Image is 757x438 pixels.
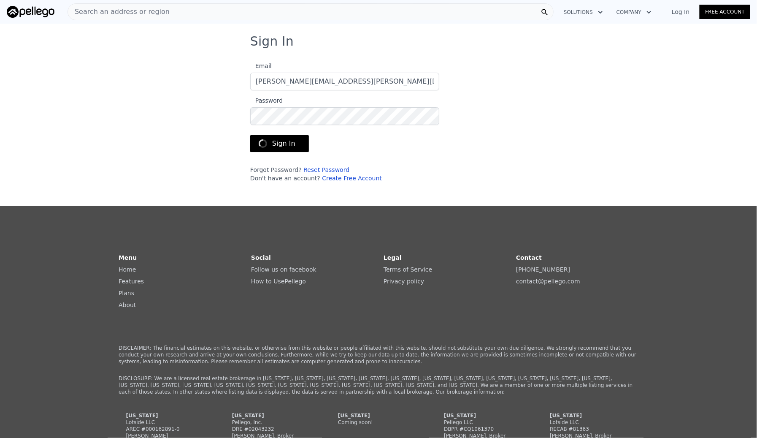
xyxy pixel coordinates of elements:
[232,419,313,426] div: Pellego, Inc.
[250,73,439,90] input: Email
[662,8,700,16] a: Log In
[232,412,313,419] div: [US_STATE]
[232,426,313,433] div: DRE #02043232
[119,278,144,285] a: Features
[384,278,424,285] a: Privacy policy
[119,290,134,297] a: Plans
[384,266,432,273] a: Terms of Service
[700,5,750,19] a: Free Account
[126,412,207,419] div: [US_STATE]
[550,419,631,426] div: Lotside LLC
[338,412,419,419] div: [US_STATE]
[119,266,136,273] a: Home
[250,166,439,182] div: Forgot Password? Don't have an account?
[119,375,638,395] p: DISCLOSURE: We are a licensed real estate brokerage in [US_STATE], [US_STATE], [US_STATE], [US_ST...
[384,254,402,261] strong: Legal
[516,278,580,285] a: contact@pellego.com
[250,97,283,104] span: Password
[444,419,525,426] div: Pellego LLC
[119,345,638,365] p: DISCLAIMER: The financial estimates on this website, or otherwise from this website or people aff...
[550,412,631,419] div: [US_STATE]
[322,175,382,182] a: Create Free Account
[557,5,610,20] button: Solutions
[516,254,542,261] strong: Contact
[250,34,507,49] h3: Sign In
[251,254,271,261] strong: Social
[250,135,309,152] button: Sign In
[303,166,349,173] a: Reset Password
[338,419,419,426] div: Coming soon!
[126,419,207,426] div: Lotside LLC
[550,426,631,433] div: RECAB #81363
[444,426,525,433] div: DBPR #CQ1061370
[68,7,170,17] span: Search an address or region
[119,254,137,261] strong: Menu
[119,302,136,308] a: About
[610,5,658,20] button: Company
[251,278,306,285] a: How to UsePellego
[126,426,207,433] div: AREC #000162891-0
[250,63,272,69] span: Email
[444,412,525,419] div: [US_STATE]
[251,266,316,273] a: Follow us on facebook
[7,6,54,18] img: Pellego
[250,107,439,125] input: Password
[516,266,570,273] a: [PHONE_NUMBER]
